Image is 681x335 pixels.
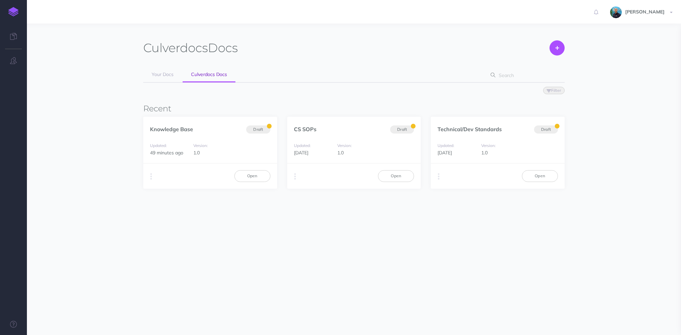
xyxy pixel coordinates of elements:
[337,143,352,148] small: Version:
[481,150,488,156] span: 1.0
[294,172,296,181] i: More actions
[193,143,208,148] small: Version:
[497,69,554,81] input: Search
[183,67,235,82] a: Culverdocs Docs
[610,6,622,18] img: 925838e575eb33ea1a1ca055db7b09b0.jpg
[150,172,152,181] i: More actions
[337,150,344,156] span: 1.0
[143,67,182,82] a: Your Docs
[8,7,18,16] img: logo-mark.svg
[143,104,565,113] h3: Recent
[543,87,565,94] button: Filter
[294,150,308,156] span: [DATE]
[152,71,174,77] span: Your Docs
[622,9,668,15] span: [PERSON_NAME]
[234,170,270,182] a: Open
[438,143,454,148] small: Updated:
[481,143,496,148] small: Version:
[150,126,193,133] a: Knowledge Base
[191,71,227,77] span: Culverdocs Docs
[294,143,311,148] small: Updated:
[294,126,316,133] a: CS SOPs
[522,170,558,182] a: Open
[438,150,452,156] span: [DATE]
[150,143,167,148] small: Updated:
[438,172,440,181] i: More actions
[143,40,208,55] span: Culverdocs
[378,170,414,182] a: Open
[438,126,502,133] a: Technical/Dev Standards
[150,150,183,156] span: 49 minutes ago
[193,150,200,156] span: 1.0
[143,40,238,55] h1: Docs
